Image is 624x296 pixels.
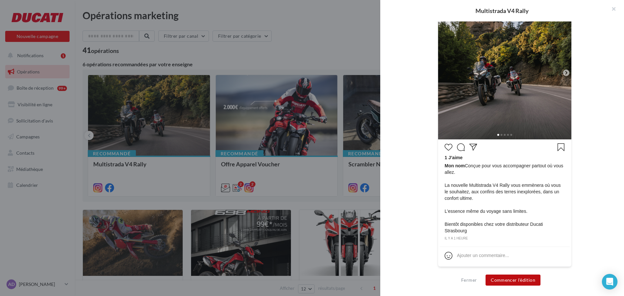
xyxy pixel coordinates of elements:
svg: Enregistrer [557,143,565,151]
svg: Partager la publication [469,143,477,151]
svg: J’aime [445,143,452,151]
div: Ajouter un commentaire... [457,252,509,259]
svg: Emoji [445,252,452,260]
span: Conçue pour vous accompagner partout où vous allez. La nouvelle Multistrada V4 Rally vous emmèner... [445,162,565,234]
div: La prévisualisation est non-contractuelle [438,267,572,275]
svg: Commenter [457,143,465,151]
div: 1 J’aime [445,154,565,162]
button: Fermer [459,276,479,284]
div: il y a 1 heure [445,236,565,241]
button: Commencer l'édition [486,275,540,286]
span: Mon nom [445,163,465,168]
div: Open Intercom Messenger [602,274,617,290]
div: Multistrada V4 Rally [391,8,614,14]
